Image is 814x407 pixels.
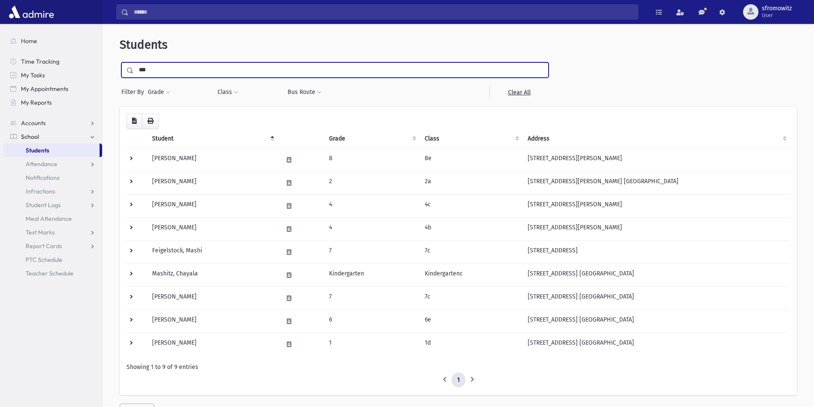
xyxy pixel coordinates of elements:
td: 4c [420,194,523,217]
span: My Tasks [21,71,45,79]
a: Home [3,34,102,48]
span: Students [26,146,49,154]
td: [STREET_ADDRESS] [523,240,790,264]
td: [PERSON_NAME] [147,333,278,356]
td: 7c [420,240,523,264]
span: sfromowitz [762,5,792,12]
span: User [762,12,792,19]
td: 4 [324,217,420,240]
a: Time Tracking [3,55,102,68]
td: 1d [420,333,523,356]
a: Test Marks [3,225,102,239]
td: Kindergarten [324,264,420,287]
span: My Reports [21,99,52,106]
span: PTC Schedule [26,256,62,264]
td: [STREET_ADDRESS] [GEOGRAPHIC_DATA] [523,333,790,356]
button: CSV [126,114,142,129]
span: Notifications [26,174,59,182]
a: Clear All [489,85,549,100]
a: Notifications [3,171,102,184]
a: Accounts [3,116,102,130]
td: 7 [324,287,420,310]
span: Teacher Schedule [26,269,73,277]
td: 2 [324,171,420,194]
td: Mashitz, Chayala [147,264,278,287]
th: Class: activate to sort column ascending [420,129,523,149]
td: 8e [420,148,523,171]
td: [PERSON_NAME] [147,194,278,217]
div: Showing 1 to 9 of 9 entries [126,363,790,372]
span: My Appointments [21,85,68,93]
a: Infractions [3,184,102,198]
span: Attendance [26,160,57,168]
a: School [3,130,102,143]
a: Meal Attendance [3,212,102,225]
span: Filter By [121,88,147,97]
td: 2a [420,171,523,194]
td: 6 [324,310,420,333]
td: [STREET_ADDRESS] [GEOGRAPHIC_DATA] [523,310,790,333]
img: AdmirePro [7,3,56,20]
span: Report Cards [26,242,62,250]
th: Grade: activate to sort column ascending [324,129,420,149]
td: 8 [324,148,420,171]
span: Infractions [26,187,55,195]
td: [PERSON_NAME] [147,217,278,240]
td: [STREET_ADDRESS][PERSON_NAME] [523,217,790,240]
td: Kindergartenc [420,264,523,287]
td: 6e [420,310,523,333]
td: [STREET_ADDRESS] [GEOGRAPHIC_DATA] [523,264,790,287]
span: Students [120,38,168,52]
td: Feigelstock, Mashi [147,240,278,264]
td: [STREET_ADDRESS][PERSON_NAME] [523,148,790,171]
button: Grade [147,85,170,100]
a: My Reports [3,96,102,109]
a: Teacher Schedule [3,266,102,280]
td: 4b [420,217,523,240]
span: Student Logs [26,201,61,209]
a: Student Logs [3,198,102,212]
td: [PERSON_NAME] [147,148,278,171]
a: My Tasks [3,68,102,82]
a: Report Cards [3,239,102,253]
td: 1 [324,333,420,356]
td: 4 [324,194,420,217]
a: My Appointments [3,82,102,96]
button: Print [142,114,159,129]
td: [PERSON_NAME] [147,287,278,310]
th: Address: activate to sort column ascending [523,129,790,149]
a: 1 [452,372,465,388]
td: [STREET_ADDRESS][PERSON_NAME] [523,194,790,217]
td: [PERSON_NAME] [147,171,278,194]
button: Class [217,85,238,100]
span: Time Tracking [21,58,59,65]
a: Attendance [3,157,102,171]
td: [PERSON_NAME] [147,310,278,333]
td: 7 [324,240,420,264]
a: Students [3,143,100,157]
td: 7c [420,287,523,310]
td: [STREET_ADDRESS] [GEOGRAPHIC_DATA] [523,287,790,310]
button: Bus Route [287,85,322,100]
input: Search [129,4,638,20]
span: School [21,133,39,141]
th: Student: activate to sort column descending [147,129,278,149]
span: Test Marks [26,228,55,236]
span: Home [21,37,37,45]
span: Accounts [21,119,46,127]
span: Meal Attendance [26,215,72,223]
td: [STREET_ADDRESS][PERSON_NAME] [GEOGRAPHIC_DATA] [523,171,790,194]
a: PTC Schedule [3,253,102,266]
